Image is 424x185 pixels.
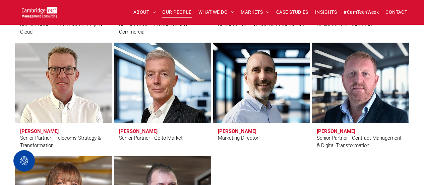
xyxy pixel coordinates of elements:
[119,134,183,142] div: Senior Partner - Go-to-Market
[340,7,382,17] a: #CamTechWeek
[273,7,312,17] a: CASE STUDIES
[20,128,59,134] h3: [PERSON_NAME]
[317,134,404,149] div: Senior Partner - Contract Management & Digital Transformation
[119,21,206,36] div: Senior Partner - Procurement & Commercial
[114,43,211,123] a: Andy Bills
[20,21,107,36] div: Senior Partner - Data Centres, Edge & Cloud
[15,43,112,123] a: Clive Quantrill
[20,134,107,149] div: Senior Partner - Telecoms Strategy & Transformation
[119,128,158,134] h3: [PERSON_NAME]
[317,128,355,134] h3: [PERSON_NAME]
[195,7,238,17] a: WHAT WE DO
[22,7,57,18] img: Cambridge MC Logo
[22,8,57,15] a: Your Business Transformed | Cambridge Management Consulting
[237,7,272,17] a: MARKETS
[213,43,310,123] a: Karl Salter
[382,7,411,17] a: CONTACT
[312,43,409,123] a: Darren Sheppard
[312,7,340,17] a: INSIGHTS
[159,7,195,17] a: OUR PEOPLE
[218,128,256,134] h3: [PERSON_NAME]
[130,7,159,17] a: ABOUT
[218,134,258,142] div: Marketing Director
